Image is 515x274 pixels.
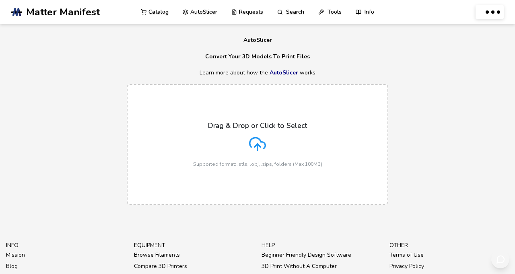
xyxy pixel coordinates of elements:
[491,250,509,268] button: Send feedback via email
[6,241,126,249] p: info
[134,241,254,249] p: equipment
[134,261,187,272] a: Compare 3D Printers
[134,249,180,261] a: Browse Filaments
[26,6,100,18] span: Matter Manifest
[208,122,307,130] p: Drag & Drop or Click to Select
[6,249,25,261] a: Mission
[6,261,18,272] a: Blog
[262,249,351,261] a: Beginner Friendly Design Software
[389,261,424,272] a: Privacy Policy
[270,69,298,76] a: AutoSlicer
[193,161,322,167] p: Supported format: .stls, .obj, .zips, folders (Max 100MB)
[262,261,337,272] a: 3D Print Without A Computer
[389,249,424,261] a: Terms of Use
[262,241,381,249] p: help
[389,241,509,249] p: other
